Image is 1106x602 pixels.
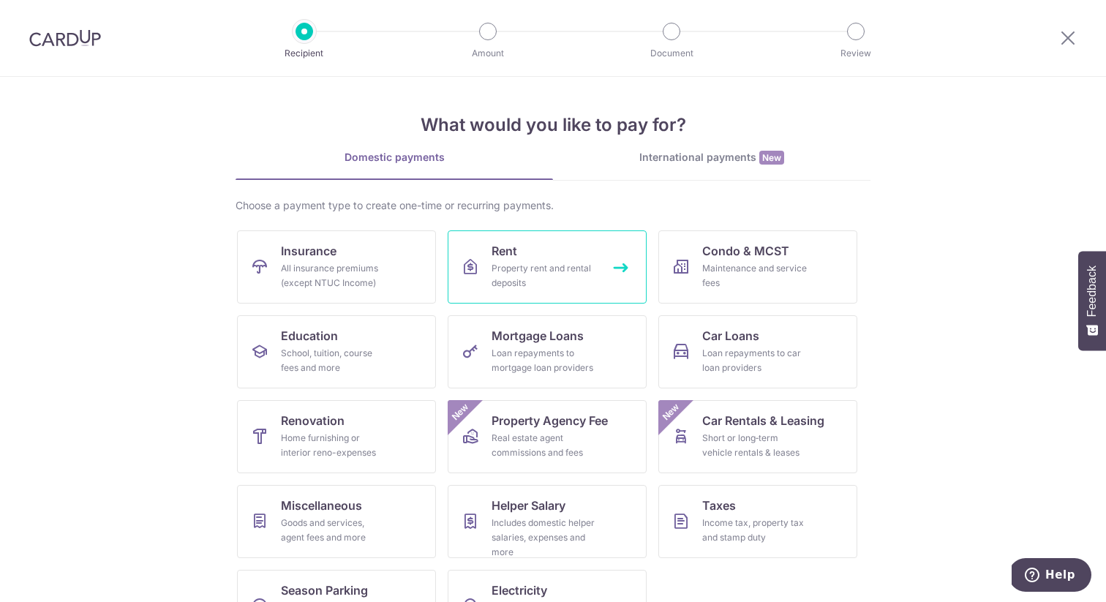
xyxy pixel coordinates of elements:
p: Review [802,46,910,61]
span: New [759,151,784,165]
span: Feedback [1086,266,1099,317]
a: Property Agency FeeReal estate agent commissions and feesNew [448,400,647,473]
a: Helper SalaryIncludes domestic helper salaries, expenses and more [448,485,647,558]
button: Feedback - Show survey [1078,251,1106,350]
div: Goods and services, agent fees and more [281,516,386,545]
span: Property Agency Fee [492,412,608,429]
span: New [448,400,473,424]
p: Document [617,46,726,61]
span: New [659,400,683,424]
a: InsuranceAll insurance premiums (except NTUC Income) [237,230,436,304]
a: EducationSchool, tuition, course fees and more [237,315,436,388]
div: Choose a payment type to create one-time or recurring payments. [236,198,870,213]
div: Real estate agent commissions and fees [492,431,597,460]
a: MiscellaneousGoods and services, agent fees and more [237,485,436,558]
a: Car Rentals & LeasingShort or long‑term vehicle rentals & leasesNew [658,400,857,473]
a: Condo & MCSTMaintenance and service fees [658,230,857,304]
span: Renovation [281,412,345,429]
span: Mortgage Loans [492,327,584,345]
span: Education [281,327,338,345]
div: Domestic payments [236,150,553,165]
a: Mortgage LoansLoan repayments to mortgage loan providers [448,315,647,388]
span: Miscellaneous [281,497,362,514]
div: All insurance premiums (except NTUC Income) [281,261,386,290]
div: Income tax, property tax and stamp duty [702,516,808,545]
span: Taxes [702,497,736,514]
span: Helper Salary [492,497,565,514]
div: International payments [553,150,870,165]
span: Car Loans [702,327,759,345]
p: Amount [434,46,542,61]
a: Car LoansLoan repayments to car loan providers [658,315,857,388]
a: TaxesIncome tax, property tax and stamp duty [658,485,857,558]
span: Electricity [492,582,547,599]
iframe: Opens a widget where you can find more information [1012,558,1091,595]
div: Property rent and rental deposits [492,261,597,290]
h4: What would you like to pay for? [236,112,870,138]
div: School, tuition, course fees and more [281,346,386,375]
span: Condo & MCST [702,242,789,260]
a: RenovationHome furnishing or interior reno-expenses [237,400,436,473]
p: Recipient [250,46,358,61]
a: RentProperty rent and rental deposits [448,230,647,304]
span: Car Rentals & Leasing [702,412,824,429]
span: Insurance [281,242,336,260]
div: Loan repayments to mortgage loan providers [492,346,597,375]
div: Home furnishing or interior reno-expenses [281,431,386,460]
div: Includes domestic helper salaries, expenses and more [492,516,597,560]
img: CardUp [29,29,101,47]
span: Season Parking [281,582,368,599]
div: Maintenance and service fees [702,261,808,290]
div: Short or long‑term vehicle rentals & leases [702,431,808,460]
div: Loan repayments to car loan providers [702,346,808,375]
span: Rent [492,242,517,260]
